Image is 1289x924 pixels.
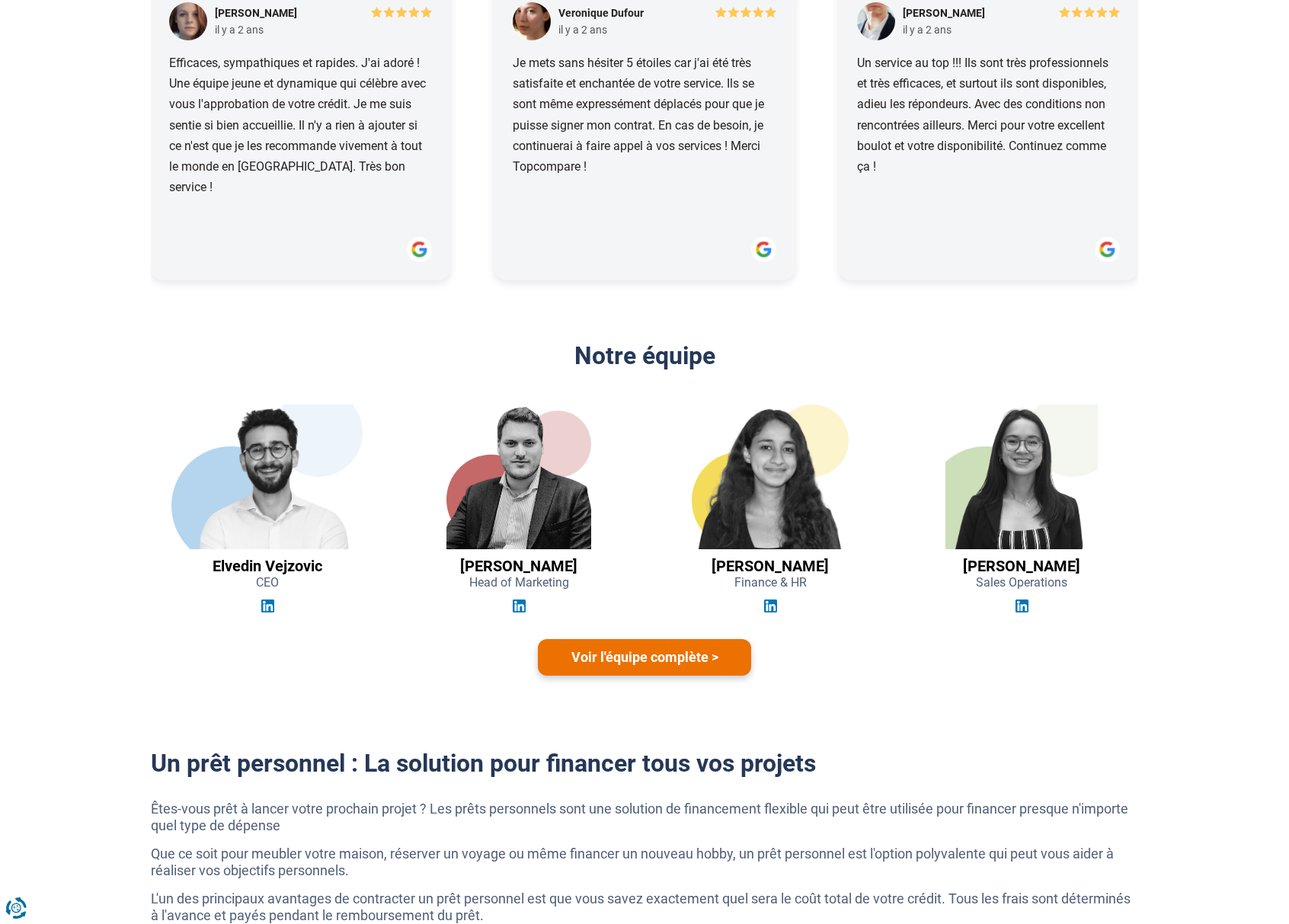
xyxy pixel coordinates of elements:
[151,749,1138,778] h2: Un prêt personnel : La solution pour financer tous vos projets
[903,23,952,37] div: il y a 2 ans
[764,599,777,612] img: Linkedin Jihane El Khyari
[712,557,829,575] h3: [PERSON_NAME]
[513,599,526,612] img: Linkedin Guillaume Georges
[538,639,751,676] a: Voir l'équipe complète >
[558,23,607,37] div: il y a 2 ans
[170,404,365,549] img: Elvedin Vejzovic
[1059,6,1120,18] img: 5/5
[715,6,776,18] img: 5/5
[215,23,264,37] div: il y a 2 ans
[513,53,776,224] p: Je mets sans hésiter 5 étoiles car j'ai été très satisfaite et enchantée de votre service. Ils se...
[261,599,274,612] img: Linkedin Elvedin Vejzovic
[460,557,577,575] h3: [PERSON_NAME]
[213,557,322,575] h3: Elvedin Vejzovic
[857,53,1120,224] p: Un service au top !!! Ils sont très professionnels et très efficaces, et surtout ils sont disponi...
[945,404,1098,549] img: Audrey De Tremerie
[963,557,1080,575] h3: [PERSON_NAME]
[151,801,1138,833] p: Êtes-vous prêt à lancer votre prochain projet ? Les prêts personnels sont une solution de finance...
[976,575,1067,590] span: Sales Operations
[215,6,297,21] div: [PERSON_NAME]
[169,53,432,224] p: Efficaces, sympathiques et rapides. J'ai adoré ! Une équipe jeune et dynamique qui célèbre avec v...
[151,341,1138,370] h2: Notre équipe
[151,890,1138,923] p: L'un des principaux avantages de contracter un prêt personnel est que vous savez exactement quel ...
[558,6,644,21] div: Veronique Dufour
[446,404,591,549] img: Guillaume Georges
[674,404,867,549] img: Jihane El Khyari
[371,6,432,18] img: 5/5
[903,6,985,21] div: [PERSON_NAME]
[734,575,807,590] span: Finance & HR
[469,575,569,590] span: Head of Marketing
[151,846,1138,878] p: Que ce soit pour meubler votre maison, réserver un voyage ou même financer un nouveau hobby, un p...
[256,575,279,590] span: CEO
[1016,599,1028,612] img: Linkedin Audrey De Tremerie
